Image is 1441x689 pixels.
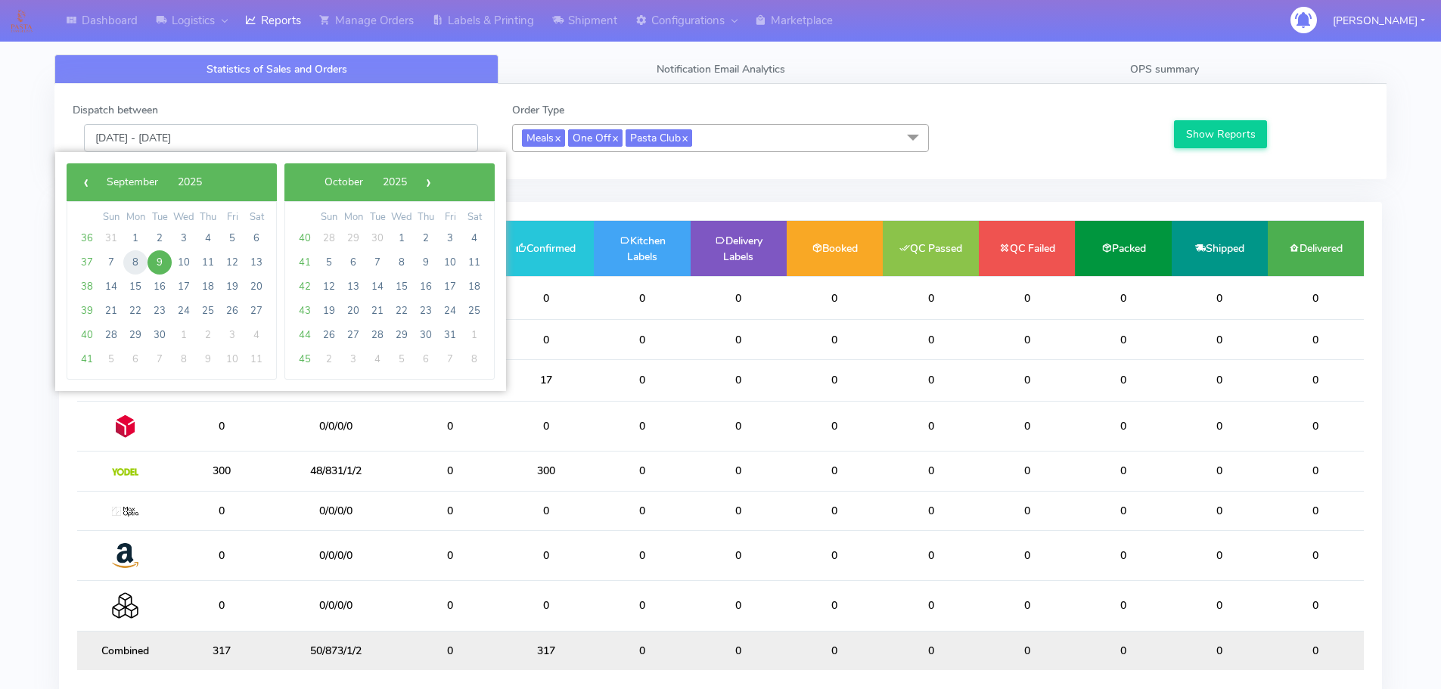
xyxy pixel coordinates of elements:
td: 0 [787,581,883,631]
span: 8 [172,347,196,371]
span: 1 [172,323,196,347]
td: 0 [979,581,1075,631]
td: QC Passed [883,221,979,276]
td: 0/0/0/0 [269,401,402,451]
td: 0 [1075,452,1171,491]
td: 300 [498,452,594,491]
span: 11 [462,250,486,275]
span: 25 [196,299,220,323]
td: 0 [979,320,1075,359]
span: 19 [317,299,341,323]
td: 0 [691,631,787,670]
th: weekday [365,209,390,226]
td: 0 [787,401,883,451]
th: weekday [220,209,244,226]
th: weekday [196,209,220,226]
td: 0 [883,631,979,670]
td: 0 [787,320,883,359]
a: x [681,129,688,145]
span: Meals [522,129,565,147]
span: 4 [244,323,269,347]
th: weekday [414,209,438,226]
span: 22 [390,299,414,323]
span: 28 [365,323,390,347]
span: 2 [148,226,172,250]
td: 0 [883,452,979,491]
span: 7 [365,250,390,275]
span: 10 [438,250,462,275]
span: 2025 [383,175,407,189]
img: MaxOptra [112,507,138,517]
span: 20 [341,299,365,323]
td: Delivery Labels [691,221,787,276]
span: 29 [123,323,148,347]
span: OPS summary [1130,62,1199,76]
span: 21 [365,299,390,323]
span: 27 [341,323,365,347]
span: 14 [99,275,123,299]
span: 5 [220,226,244,250]
span: 17 [438,275,462,299]
td: 0 [594,401,690,451]
span: 29 [341,226,365,250]
span: 19 [220,275,244,299]
span: 9 [196,347,220,371]
th: weekday [99,209,123,226]
span: 7 [148,347,172,371]
th: weekday [438,209,462,226]
td: 48/831/1/2 [269,452,402,491]
td: 0 [173,581,269,631]
td: 0 [883,401,979,451]
td: 0 [787,359,883,401]
td: 0 [1172,276,1268,320]
button: ‹ [74,171,97,194]
td: 0 [1075,491,1171,530]
a: x [611,129,618,145]
span: Notification Email Analytics [657,62,785,76]
td: 0 [498,581,594,631]
span: 11 [196,250,220,275]
span: 24 [172,299,196,323]
td: 0 [1172,401,1268,451]
td: 0 [173,491,269,530]
span: 9 [414,250,438,275]
td: 0 [1075,631,1171,670]
td: 0 [1172,359,1268,401]
td: 0/0/0/0 [269,491,402,530]
span: Statistics of Sales and Orders [207,62,347,76]
td: 0 [1172,491,1268,530]
td: 0 [883,320,979,359]
td: Packed [1075,221,1171,276]
span: 10 [172,250,196,275]
td: 0 [1268,276,1364,320]
td: 300 [173,452,269,491]
span: 22 [123,299,148,323]
td: Booked [787,221,883,276]
td: 0/0/0/0 [269,581,402,631]
th: weekday [462,209,486,226]
td: 0 [1172,320,1268,359]
span: › [417,171,439,194]
button: 2025 [168,171,212,194]
span: 12 [220,250,244,275]
bs-datepicker-navigation-view: ​ ​ ​ [292,172,439,186]
td: 50/873/1/2 [269,631,402,670]
td: 0 [979,401,1075,451]
td: 317 [498,631,594,670]
button: October [315,171,373,194]
td: 0 [787,631,883,670]
span: 8 [390,250,414,275]
td: 0 [979,530,1075,580]
td: 0 [173,401,269,451]
span: 12 [317,275,341,299]
td: 0 [498,320,594,359]
span: 40 [293,226,317,250]
th: weekday [317,209,341,226]
td: Shipped [1172,221,1268,276]
td: 0 [1268,491,1364,530]
td: 0 [1075,581,1171,631]
span: 25 [462,299,486,323]
td: 0 [594,452,690,491]
span: 15 [390,275,414,299]
span: 8 [462,347,486,371]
